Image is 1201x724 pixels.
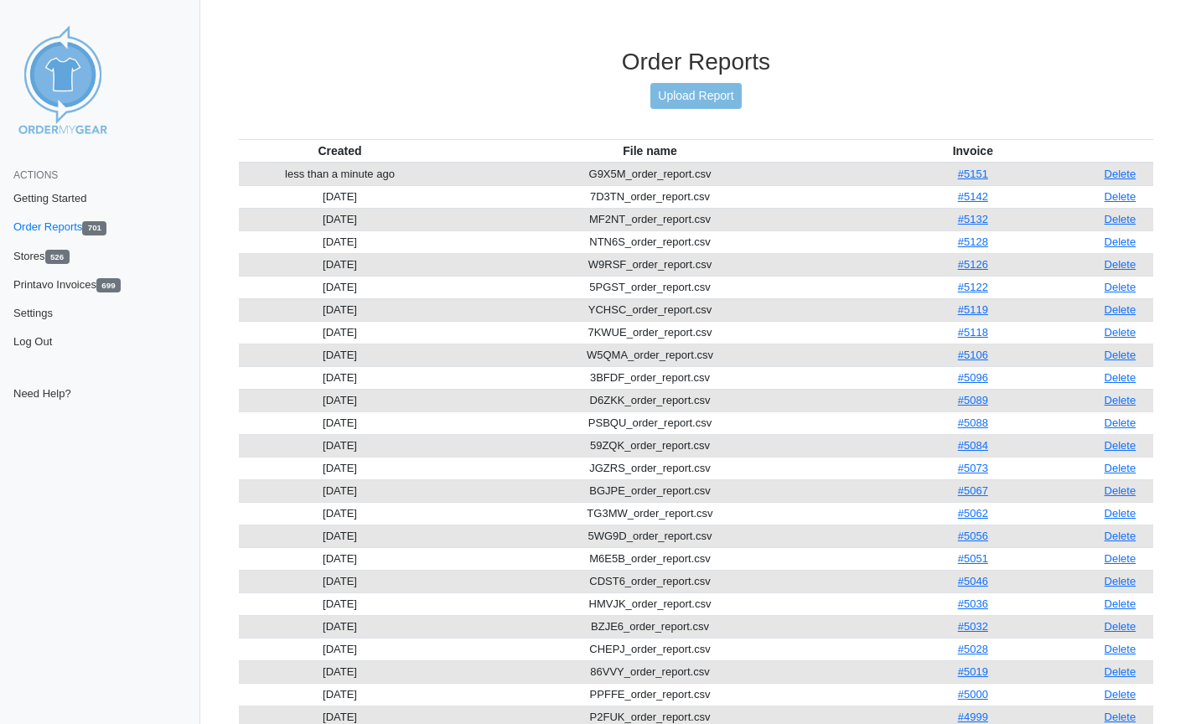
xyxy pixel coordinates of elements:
a: Delete [1105,665,1136,678]
td: [DATE] [239,570,441,592]
a: Delete [1105,416,1136,429]
a: #5036 [958,597,988,610]
a: #5088 [958,416,988,429]
a: #5151 [958,168,988,180]
td: 7D3TN_order_report.csv [441,185,859,208]
td: [DATE] [239,208,441,230]
a: #5019 [958,665,988,678]
a: #5118 [958,326,988,339]
td: [DATE] [239,411,441,434]
a: Delete [1105,552,1136,565]
td: MF2NT_order_report.csv [441,208,859,230]
td: BZJE6_order_report.csv [441,615,859,638]
td: 86VVY_order_report.csv [441,660,859,683]
a: Delete [1105,394,1136,406]
td: CDST6_order_report.csv [441,570,859,592]
td: HMVJK_order_report.csv [441,592,859,615]
td: D6ZKK_order_report.csv [441,389,859,411]
td: NTN6S_order_report.csv [441,230,859,253]
a: Delete [1105,643,1136,655]
a: #5067 [958,484,988,497]
a: #5128 [958,235,988,248]
a: Delete [1105,349,1136,361]
td: YCHSC_order_report.csv [441,298,859,321]
a: Delete [1105,213,1136,225]
td: [DATE] [239,547,441,570]
td: [DATE] [239,479,441,502]
a: Delete [1105,530,1136,542]
a: #5126 [958,258,988,271]
a: Delete [1105,303,1136,316]
td: [DATE] [239,434,441,457]
td: [DATE] [239,615,441,638]
td: [DATE] [239,683,441,706]
td: [DATE] [239,298,441,321]
a: Delete [1105,190,1136,203]
td: [DATE] [239,253,441,276]
td: [DATE] [239,389,441,411]
a: #4999 [958,711,988,723]
td: [DATE] [239,366,441,389]
td: W5QMA_order_report.csv [441,344,859,366]
td: [DATE] [239,592,441,615]
a: #5032 [958,620,988,633]
td: [DATE] [239,321,441,344]
td: 5PGST_order_report.csv [441,276,859,298]
h3: Order Reports [239,48,1153,76]
td: [DATE] [239,525,441,547]
a: #5089 [958,394,988,406]
td: M6E5B_order_report.csv [441,547,859,570]
th: Invoice [859,139,1087,163]
td: [DATE] [239,660,441,683]
a: #5096 [958,371,988,384]
a: #5084 [958,439,988,452]
th: File name [441,139,859,163]
td: [DATE] [239,276,441,298]
a: Delete [1105,371,1136,384]
td: PSBQU_order_report.csv [441,411,859,434]
a: #5062 [958,507,988,520]
td: PPFFE_order_report.csv [441,683,859,706]
a: Delete [1105,507,1136,520]
a: #5073 [958,462,988,474]
a: Delete [1105,439,1136,452]
td: CHEPJ_order_report.csv [441,638,859,660]
a: Delete [1105,281,1136,293]
td: 59ZQK_order_report.csv [441,434,859,457]
a: Delete [1105,326,1136,339]
a: #5106 [958,349,988,361]
td: [DATE] [239,230,441,253]
td: JGZRS_order_report.csv [441,457,859,479]
a: #5122 [958,281,988,293]
span: 699 [96,278,121,292]
a: #5046 [958,575,988,587]
td: [DATE] [239,344,441,366]
a: Upload Report [650,83,741,109]
td: [DATE] [239,185,441,208]
span: 701 [82,221,106,235]
td: 3BFDF_order_report.csv [441,366,859,389]
td: 7KWUE_order_report.csv [441,321,859,344]
td: W9RSF_order_report.csv [441,253,859,276]
a: Delete [1105,258,1136,271]
td: [DATE] [239,502,441,525]
a: Delete [1105,484,1136,497]
td: G9X5M_order_report.csv [441,163,859,186]
td: TG3MW_order_report.csv [441,502,859,525]
a: Delete [1105,597,1136,610]
a: Delete [1105,168,1136,180]
a: #5132 [958,213,988,225]
a: Delete [1105,575,1136,587]
td: BGJPE_order_report.csv [441,479,859,502]
span: 526 [45,250,70,264]
a: Delete [1105,235,1136,248]
a: Delete [1105,711,1136,723]
td: less than a minute ago [239,163,441,186]
a: #5000 [958,688,988,701]
a: #5028 [958,643,988,655]
a: Delete [1105,620,1136,633]
th: Created [239,139,441,163]
a: Delete [1105,688,1136,701]
a: #5119 [958,303,988,316]
td: [DATE] [239,457,441,479]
